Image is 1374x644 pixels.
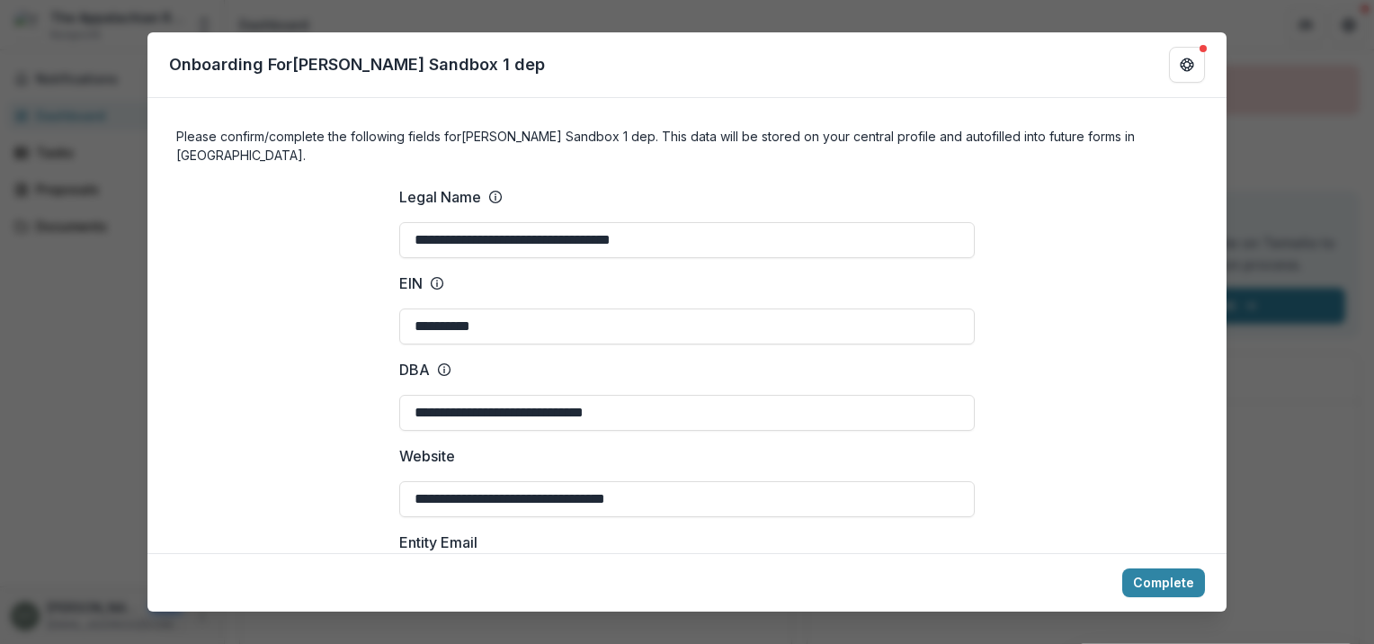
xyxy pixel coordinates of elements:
p: Entity Email [399,532,477,553]
button: Get Help [1169,47,1205,83]
p: EIN [399,273,423,294]
h4: Please confirm/complete the following fields for [PERSON_NAME] Sandbox 1 dep . This data will be ... [176,127,1198,165]
p: DBA [399,359,430,380]
button: Complete [1122,568,1205,597]
p: Website [399,445,455,467]
p: Legal Name [399,186,481,208]
p: Onboarding For [PERSON_NAME] Sandbox 1 dep [169,52,545,76]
